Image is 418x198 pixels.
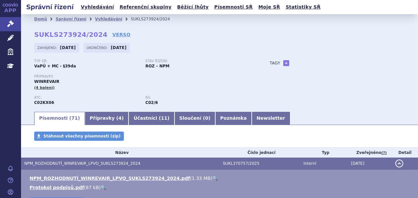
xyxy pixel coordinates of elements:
[348,158,392,170] td: [DATE]
[34,132,124,141] a: Stáhnout všechny písemnosti (zip)
[79,3,116,12] a: Vyhledávání
[85,112,128,125] a: Přípravky (4)
[34,100,54,105] strong: SOTATERCEPT
[220,148,300,158] th: Číslo jednací
[252,112,290,125] a: Newsletter
[30,184,411,191] li: ( )
[145,59,250,63] p: Stav řízení:
[30,176,190,181] a: NPM_ROZHODNUTÍ_WINREVAIR_LPVO_SUKLS273924_2024.pdf
[56,17,86,21] a: Správní řízení
[71,115,78,121] span: 71
[145,100,158,105] strong: sotatercept
[284,3,322,12] a: Statistiky SŘ
[34,59,139,63] p: Typ SŘ:
[24,161,140,166] span: NPM_ROZHODNUTÍ_WINREVAIR_LPVO_SUKLS273924_2024
[128,112,174,125] a: Účastníci (11)
[392,148,418,158] th: Detail
[118,115,122,121] span: 4
[101,185,106,190] a: 🔍
[145,96,250,100] p: RS:
[60,45,76,50] strong: [DATE]
[86,185,99,190] span: 87 kB
[270,59,280,67] h3: Tagy
[161,115,167,121] span: 11
[95,17,122,21] a: Vyhledávání
[212,176,218,181] a: 🔍
[174,112,215,125] a: Sloučení (0)
[205,115,208,121] span: 0
[382,151,387,155] abbr: (?)
[21,148,220,158] th: Název
[304,161,316,166] span: Interní
[30,175,411,182] li: ( )
[215,112,252,125] a: Poznámka
[131,14,178,24] li: SUKLS273924/2024
[34,75,257,79] p: Přípravky:
[220,158,300,170] td: SUKL370757/2025
[87,45,109,50] span: Ukončeno:
[34,112,85,125] a: Písemnosti (71)
[256,3,282,12] a: Moje SŘ
[395,160,403,167] button: detail
[21,2,79,12] h2: Správní řízení
[34,96,139,100] p: ATC:
[34,79,59,84] span: WINREVAIR
[34,86,55,90] span: (4 balení)
[37,45,58,50] span: Zahájeno:
[348,148,392,158] th: Zveřejněno
[34,64,76,68] strong: VaPÚ + MC - §39da
[112,31,130,38] a: VERSO
[212,3,255,12] a: Písemnosti SŘ
[111,45,127,50] strong: [DATE]
[30,185,84,190] a: Protokol podpisů.pdf
[192,176,211,181] span: 1.33 MB
[300,148,348,158] th: Typ
[34,31,107,38] strong: SUKLS273924/2024
[118,3,174,12] a: Referenční skupiny
[43,134,121,138] span: Stáhnout všechny písemnosti (zip)
[283,60,289,66] a: +
[145,64,169,68] strong: ROZ – NPM
[34,17,47,21] a: Domů
[175,3,211,12] a: Běžící lhůty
